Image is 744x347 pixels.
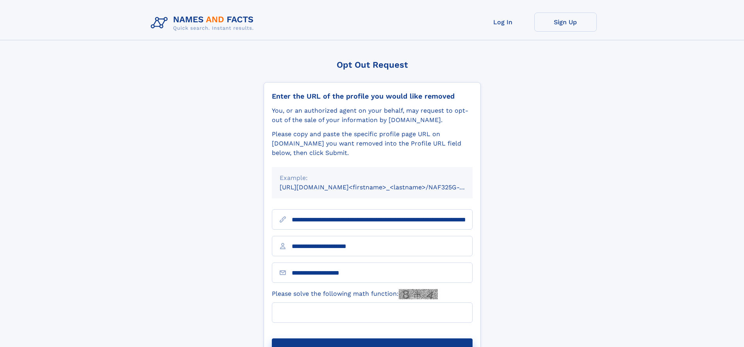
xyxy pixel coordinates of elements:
img: Logo Names and Facts [148,13,260,34]
div: Opt Out Request [264,60,481,70]
small: [URL][DOMAIN_NAME]<firstname>_<lastname>/NAF325G-xxxxxxxx [280,183,487,191]
label: Please solve the following math function: [272,289,438,299]
a: Log In [472,13,534,32]
a: Sign Up [534,13,597,32]
div: Example: [280,173,465,183]
div: Enter the URL of the profile you would like removed [272,92,473,101]
div: You, or an authorized agent on your behalf, may request to opt-out of the sale of your informatio... [272,106,473,125]
div: Please copy and paste the specific profile page URL on [DOMAIN_NAME] you want removed into the Pr... [272,129,473,158]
